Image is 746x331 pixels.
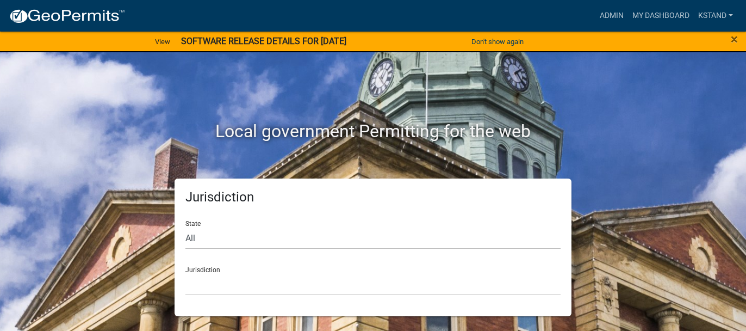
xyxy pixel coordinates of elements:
h2: Local government Permitting for the web [71,121,675,142]
h5: Jurisdiction [185,189,561,205]
a: View [151,33,175,51]
button: Don't show again [467,33,528,51]
a: Admin [595,5,628,26]
a: kstand [694,5,737,26]
button: Close [731,33,738,46]
span: × [731,32,738,47]
strong: SOFTWARE RELEASE DETAILS FOR [DATE] [181,36,346,46]
a: My Dashboard [628,5,694,26]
